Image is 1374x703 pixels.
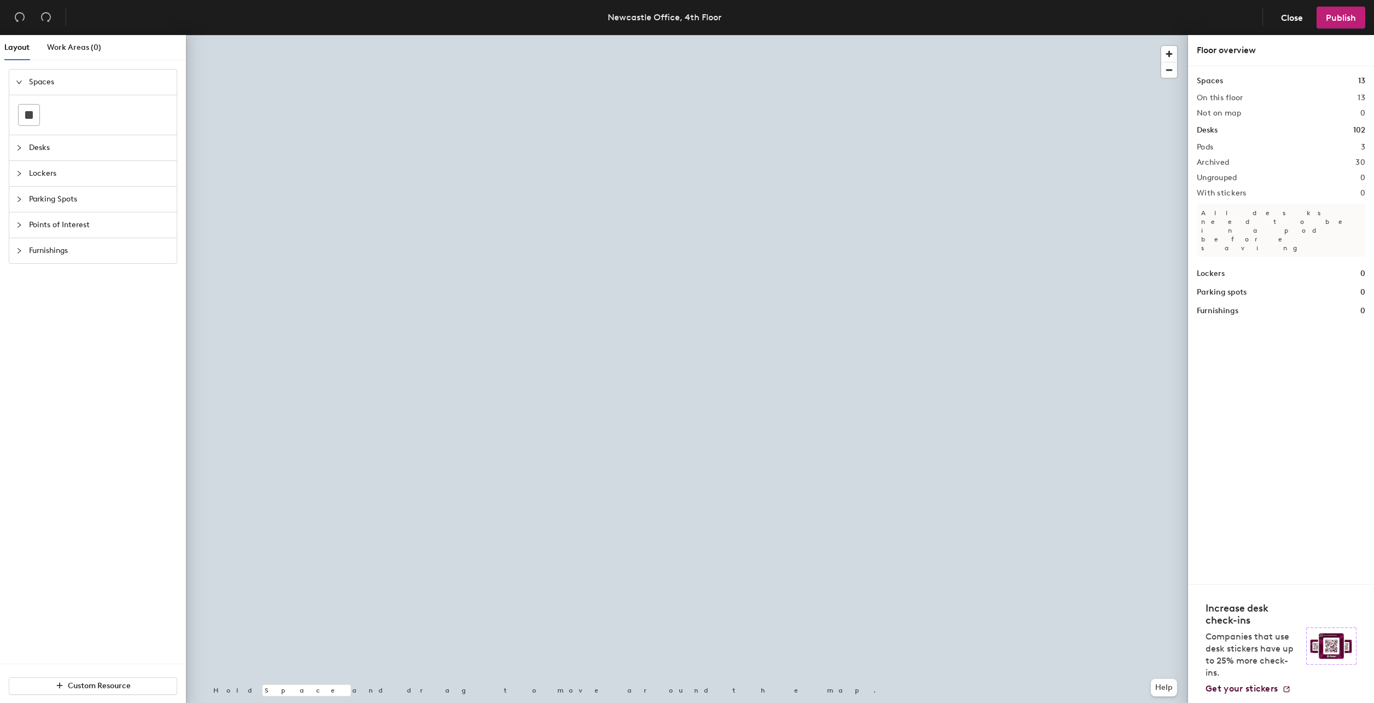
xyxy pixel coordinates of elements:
[1206,631,1300,679] p: Companies that use desk stickers have up to 25% more check-ins.
[16,170,22,177] span: collapsed
[29,238,170,263] span: Furnishings
[1360,189,1365,198] h2: 0
[1206,602,1300,626] h4: Increase desk check-ins
[9,7,31,28] button: Undo (⌘ + Z)
[35,7,57,28] button: Redo (⌘ + ⇧ + Z)
[16,145,22,151] span: collapsed
[1197,305,1238,317] h1: Furnishings
[1197,268,1225,280] h1: Lockers
[1358,94,1365,102] h2: 13
[608,10,721,24] div: Newcastle Office, 4th Floor
[1197,143,1213,152] h2: Pods
[1317,7,1365,28] button: Publish
[4,43,30,52] span: Layout
[1197,109,1241,118] h2: Not on map
[9,677,177,695] button: Custom Resource
[1206,683,1291,694] a: Get your stickers
[1326,13,1356,23] span: Publish
[1197,124,1218,136] h1: Desks
[1306,627,1356,665] img: Sticker logo
[1197,204,1365,257] p: All desks need to be in a pod before saving
[1353,124,1365,136] h1: 102
[1197,174,1237,182] h2: Ungrouped
[29,135,170,160] span: Desks
[1360,174,1365,182] h2: 0
[1360,286,1365,298] h1: 0
[1281,13,1303,23] span: Close
[29,187,170,212] span: Parking Spots
[1197,158,1229,167] h2: Archived
[16,222,22,228] span: collapsed
[1197,44,1365,57] div: Floor overview
[1197,286,1247,298] h1: Parking spots
[1360,305,1365,317] h1: 0
[1355,158,1365,167] h2: 30
[1358,75,1365,87] h1: 13
[29,212,170,238] span: Points of Interest
[29,70,170,95] span: Spaces
[1206,683,1278,694] span: Get your stickers
[1360,109,1365,118] h2: 0
[1197,94,1243,102] h2: On this floor
[16,196,22,203] span: collapsed
[1151,679,1177,696] button: Help
[1361,143,1365,152] h2: 3
[29,161,170,186] span: Lockers
[16,79,22,85] span: expanded
[1272,7,1312,28] button: Close
[47,43,101,52] span: Work Areas (0)
[68,681,131,690] span: Custom Resource
[1197,75,1223,87] h1: Spaces
[1360,268,1365,280] h1: 0
[16,247,22,254] span: collapsed
[1197,189,1247,198] h2: With stickers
